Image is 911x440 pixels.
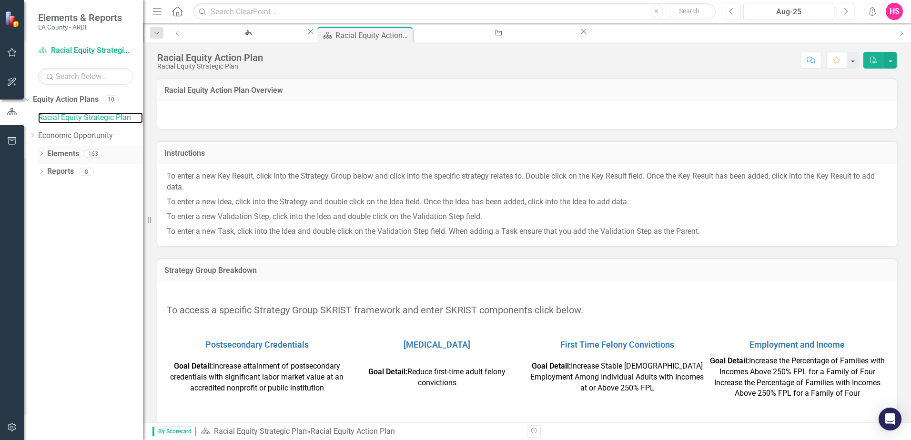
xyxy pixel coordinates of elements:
a: Departmental Annual Report (click to see more details) [415,27,579,39]
div: Racial Equity Action Plan [311,427,395,436]
div: Increase Stable [DEMOGRAPHIC_DATA] Employment Among Individual Adults with Incomes at or Above 25... [529,361,705,394]
a: Employment and Income [749,340,845,350]
div: 8 [79,168,94,176]
p: To enter a new Key Result, click into the Strategy Group below and click into the specific strate... [167,171,887,195]
div: Reduce first-time adult felony convictions [349,367,525,389]
span: Elements & Reports [38,12,122,23]
a: Equity Action Plans [33,94,99,105]
span: To access a specific Strategy Group SKRIST framework and enter SKRIST components click below. [167,304,583,316]
p: To enter a new Task, click into the Idea and double click on the Validation Step field. When addi... [167,224,887,237]
div: Racial Equity Action Plan [157,52,263,63]
div: Open Intercom Messenger [879,408,901,430]
div: Increase the Percentage of Families with Incomes Above 250% FPL for a Family of Four [709,356,885,378]
strong: Goal Detail: [710,356,749,365]
div: » [201,426,520,437]
h3: Racial Equity Action Plan Overview [164,86,890,95]
a: Elements [47,149,79,160]
strong: Goal Detail: [368,367,407,376]
p: To enter a new Validation Step, click into the Idea and double click on the Validation Step field. [167,210,887,224]
div: Economic Opportunity Welcome Page [196,36,297,48]
a: Economic Opportunity Welcome Page [187,27,306,39]
div: 10 [103,96,119,104]
div: Increase attainment of postsecondary credentials with significant labor market value at an accred... [169,361,344,394]
a: Racial Equity Strategic Plan [38,112,143,123]
p: To enter a new Idea, click into the Strategy and double click on the Idea field. Once the Idea ha... [167,195,887,210]
div: Departmental Annual Report (click to see more details) [423,36,570,48]
div: Racial Equity Strategic Plan [157,63,263,70]
button: HS [886,3,903,20]
a: [MEDICAL_DATA] [404,340,470,350]
a: Postsecondary Credentials [205,340,309,350]
a: Racial Equity Strategic Plan [214,427,307,436]
a: Reports [47,166,74,177]
input: Search ClearPoint... [193,3,716,20]
img: ClearPoint Strategy [5,11,21,28]
div: Increase the Percentage of Families with Incomes Above 250% FPL for a Family of Four [709,378,885,400]
a: First Time Felony Convictions [560,340,674,350]
strong: Goal Detail: [532,361,571,370]
span: Search [679,7,699,15]
button: Aug-25 [743,3,834,20]
a: Economic Opportunity [38,130,143,141]
div: Racial Equity Action Plan [335,30,410,41]
div: Aug-25 [747,6,831,18]
div: 163 [84,150,102,158]
strong: Goal Detail: [174,361,213,370]
span: By Scorecard [152,427,196,436]
h3: Strategy Group Breakdown [164,266,890,275]
button: Search [666,5,713,18]
a: Racial Equity Strategic Plan [38,45,133,56]
h3: Instructions [164,149,890,158]
input: Search Below... [38,68,133,85]
small: LA County - ARDI [38,23,122,31]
